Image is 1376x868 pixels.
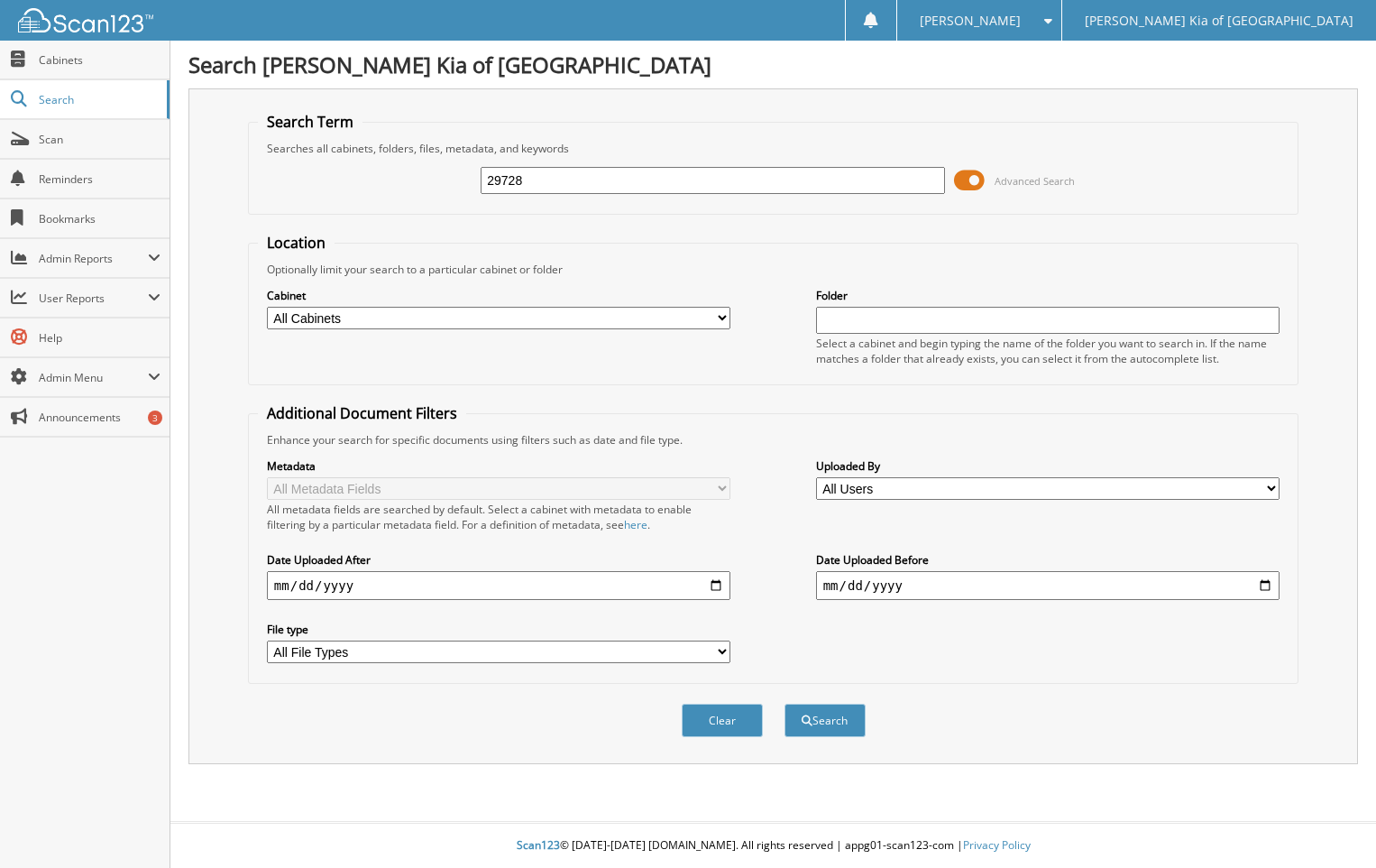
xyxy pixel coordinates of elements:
[995,174,1075,188] span: Advanced Search
[39,291,148,306] span: User Reports
[816,552,1280,568] label: Date Uploaded Before
[258,403,466,423] legend: Additional Document Filters
[267,552,730,568] label: Date Uploaded After
[148,411,162,425] div: 3
[39,211,161,226] span: Bookmarks
[258,141,1289,156] div: Searches all cabinets, folders, files, metadata, and keywords
[39,171,161,187] span: Reminders
[816,288,1280,303] label: Folder
[258,262,1289,277] div: Optionally limit your search to a particular cabinet or folder
[267,622,730,637] label: File type
[39,52,161,68] span: Cabinets
[920,15,1021,26] span: [PERSON_NAME]
[258,233,335,253] legend: Location
[816,571,1280,600] input: end
[39,330,161,346] span: Help
[39,92,158,107] span: Search
[1085,15,1353,26] span: [PERSON_NAME] Kia of [GEOGRAPHIC_DATA]
[816,458,1280,474] label: Uploaded By
[267,502,730,532] div: All metadata fields are searched by default. Select a cabinet with metadata to enable filtering b...
[624,517,647,532] a: here
[517,837,560,853] span: Scan123
[267,288,730,303] label: Cabinet
[267,458,730,474] label: Metadata
[39,410,161,425] span: Announcements
[258,112,362,132] legend: Search Term
[963,837,1031,853] a: Privacy Policy
[39,132,161,147] span: Scan
[39,370,148,385] span: Admin Menu
[188,50,1358,79] h1: Search [PERSON_NAME] Kia of [GEOGRAPHIC_DATA]
[39,251,148,266] span: Admin Reports
[784,704,866,737] button: Search
[267,571,730,600] input: start
[18,8,153,32] img: scan123-logo-white.svg
[682,704,763,737] button: Clear
[258,432,1289,448] div: Enhance your search for specific documents using filters such as date and file type.
[816,336,1280,366] div: Select a cabinet and begin typing the name of the folder you want to search in. If the name match...
[170,824,1376,868] div: © [DATE]-[DATE] [DOMAIN_NAME]. All rights reserved | appg01-scan123-com |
